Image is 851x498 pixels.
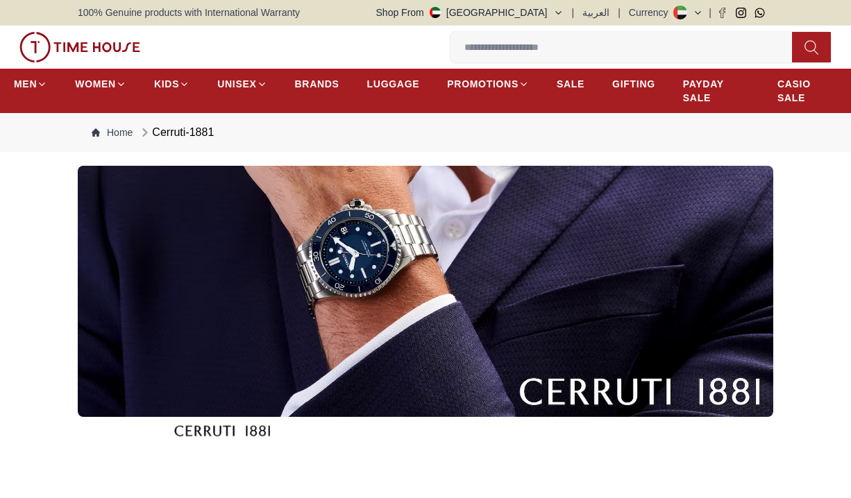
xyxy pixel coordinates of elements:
[717,8,727,18] a: Facebook
[612,77,655,91] span: GIFTING
[618,6,621,19] span: |
[174,383,270,479] img: ...
[367,77,420,91] span: LUGGAGE
[138,124,214,141] div: Cerruti-1881
[19,32,140,62] img: ...
[709,6,711,19] span: |
[557,77,584,91] span: SALE
[683,77,750,105] span: PAYDAY SALE
[217,77,256,91] span: UNISEX
[629,6,674,19] div: Currency
[367,71,420,96] a: LUGGAGE
[75,71,126,96] a: WOMEN
[14,71,47,96] a: MEN
[447,77,519,91] span: PROMOTIONS
[430,7,441,18] img: United Arab Emirates
[447,71,529,96] a: PROMOTIONS
[295,77,339,91] span: BRANDS
[75,77,116,91] span: WOMEN
[78,166,773,417] img: ...
[683,71,750,110] a: PAYDAY SALE
[376,6,564,19] button: Shop From[GEOGRAPHIC_DATA]
[154,77,179,91] span: KIDS
[78,113,773,152] nav: Breadcrumb
[736,8,746,18] a: Instagram
[14,77,37,91] span: MEN
[217,71,267,96] a: UNISEX
[557,71,584,96] a: SALE
[295,71,339,96] a: BRANDS
[612,71,655,96] a: GIFTING
[755,8,765,18] a: Whatsapp
[582,6,609,19] button: العربية
[154,71,189,96] a: KIDS
[572,6,575,19] span: |
[777,71,837,110] a: CASIO SALE
[78,6,300,19] span: 100% Genuine products with International Warranty
[777,77,837,105] span: CASIO SALE
[92,126,133,139] a: Home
